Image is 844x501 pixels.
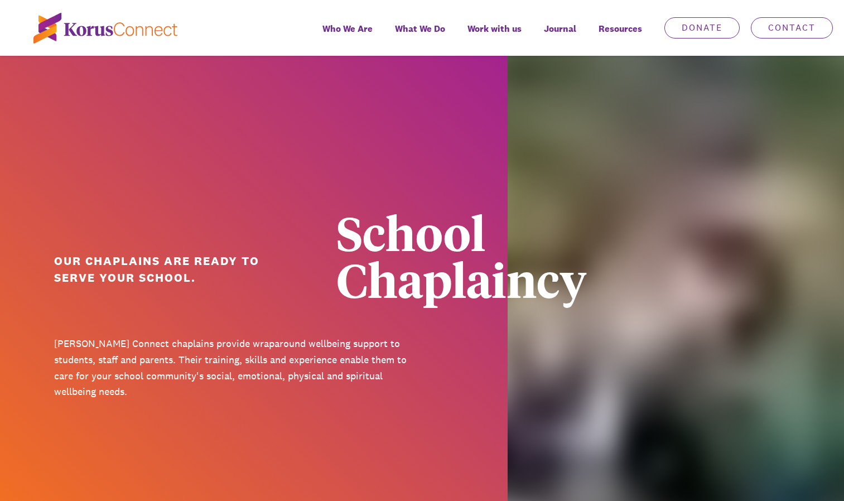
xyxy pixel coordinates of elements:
[54,253,320,286] h1: Our chaplains are ready to serve your school.
[544,21,576,37] span: Journal
[311,16,384,56] a: Who We Are
[533,16,587,56] a: Journal
[664,17,740,38] a: Donate
[322,21,373,37] span: Who We Are
[467,21,522,37] span: Work with us
[33,13,177,44] img: korus-connect%2Fc5177985-88d5-491d-9cd7-4a1febad1357_logo.svg
[587,16,653,56] div: Resources
[456,16,533,56] a: Work with us
[395,21,445,37] span: What We Do
[54,336,414,400] p: [PERSON_NAME] Connect chaplains provide wraparound wellbeing support to students, staff and paren...
[336,209,696,302] div: School Chaplaincy
[751,17,833,38] a: Contact
[384,16,456,56] a: What We Do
